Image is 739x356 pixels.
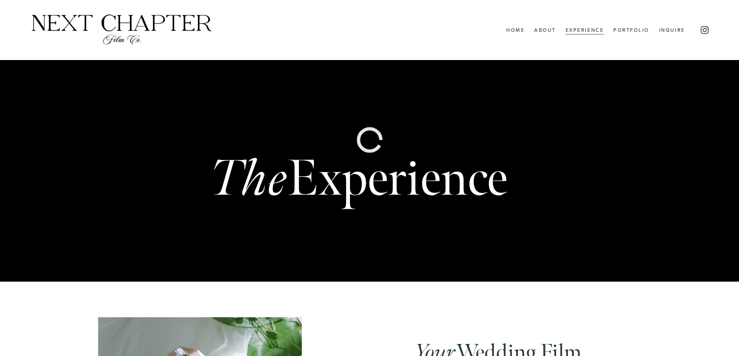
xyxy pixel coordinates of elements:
a: Home [506,25,524,35]
a: About [534,25,556,35]
a: Experience [566,25,604,35]
a: Portfolio [613,25,649,35]
a: Inquire [659,25,685,35]
em: The [211,148,288,211]
a: Instagram [700,25,710,35]
img: Next Chapter Film Co. [29,13,214,46]
h1: Experience [211,153,507,205]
